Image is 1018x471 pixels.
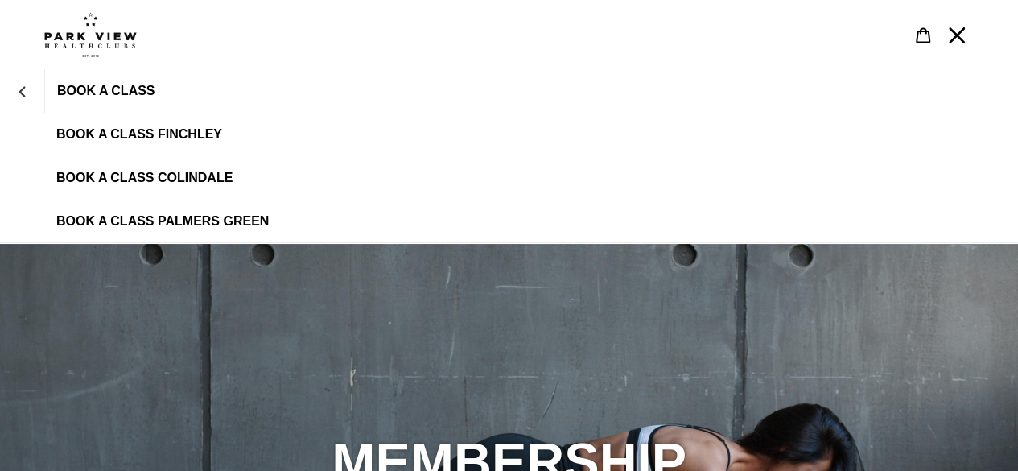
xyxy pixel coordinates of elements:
span: BOOK A CLASS COLINDALE [56,171,233,185]
button: Menu [940,18,974,52]
span: BOOK A CLASS [57,84,155,98]
span: BOOK A CLASS FINCHLEY [56,127,222,142]
img: Park view health clubs is a gym near you. [44,12,137,57]
span: BOOK A CLASS PALMERS GREEN [56,214,269,229]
